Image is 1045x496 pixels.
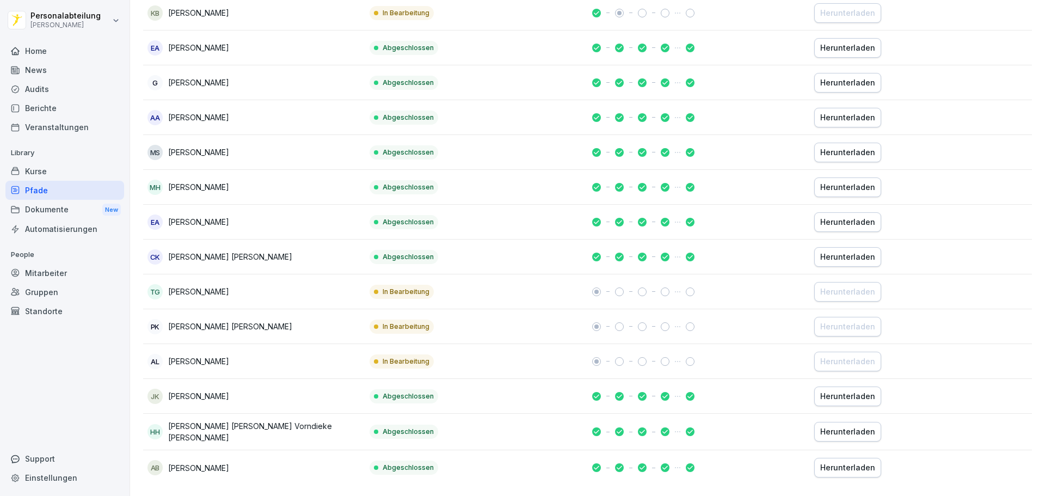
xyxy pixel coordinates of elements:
[147,180,163,195] div: MH
[168,251,292,262] p: [PERSON_NAME] [PERSON_NAME]
[5,302,124,321] a: Standorte
[5,99,124,118] a: Berichte
[147,319,163,334] div: PK
[820,181,875,193] div: Herunterladen
[5,468,124,487] a: Einstellungen
[168,216,229,228] p: [PERSON_NAME]
[814,212,881,232] button: Herunterladen
[168,7,229,19] p: [PERSON_NAME]
[383,78,434,88] p: Abgeschlossen
[147,145,163,160] div: MS
[383,287,429,297] p: In Bearbeitung
[147,460,163,475] div: AB
[820,7,875,19] div: Herunterladen
[147,284,163,299] div: TG
[814,317,881,336] button: Herunterladen
[383,322,429,332] p: In Bearbeitung
[5,246,124,264] p: People
[147,389,163,404] div: JK
[5,264,124,283] a: Mitarbeiter
[5,79,124,99] a: Audits
[383,8,429,18] p: In Bearbeitung
[820,356,875,368] div: Herunterladen
[814,143,881,162] button: Herunterladen
[147,110,163,125] div: AA
[383,357,429,366] p: In Bearbeitung
[814,3,881,23] button: Herunterladen
[102,204,121,216] div: New
[814,108,881,127] button: Herunterladen
[5,200,124,220] a: DokumenteNew
[168,42,229,53] p: [PERSON_NAME]
[5,118,124,137] div: Veranstaltungen
[820,426,875,438] div: Herunterladen
[383,43,434,53] p: Abgeschlossen
[820,42,875,54] div: Herunterladen
[30,11,101,21] p: Personalabteilung
[820,112,875,124] div: Herunterladen
[383,427,434,437] p: Abgeschlossen
[168,181,229,193] p: [PERSON_NAME]
[383,217,434,227] p: Abgeschlossen
[820,390,875,402] div: Herunterladen
[820,462,875,474] div: Herunterladen
[814,458,881,477] button: Herunterladen
[383,463,434,473] p: Abgeschlossen
[383,391,434,401] p: Abgeschlossen
[820,146,875,158] div: Herunterladen
[5,60,124,79] a: News
[820,251,875,263] div: Herunterladen
[147,424,163,439] div: HH
[168,146,229,158] p: [PERSON_NAME]
[5,449,124,468] div: Support
[168,112,229,123] p: [PERSON_NAME]
[814,387,881,406] button: Herunterladen
[147,40,163,56] div: EA
[147,354,163,369] div: AL
[383,182,434,192] p: Abgeschlossen
[168,77,229,88] p: [PERSON_NAME]
[814,352,881,371] button: Herunterladen
[5,162,124,181] a: Kurse
[814,282,881,302] button: Herunterladen
[814,73,881,93] button: Herunterladen
[5,219,124,238] a: Automatisierungen
[168,286,229,297] p: [PERSON_NAME]
[5,144,124,162] p: Library
[5,41,124,60] a: Home
[820,321,875,333] div: Herunterladen
[820,77,875,89] div: Herunterladen
[168,321,292,332] p: [PERSON_NAME] [PERSON_NAME]
[168,390,229,402] p: [PERSON_NAME]
[147,75,163,90] div: G
[5,181,124,200] a: Pfade
[168,356,229,367] p: [PERSON_NAME]
[147,5,163,21] div: KB
[30,21,101,29] p: [PERSON_NAME]
[383,113,434,123] p: Abgeschlossen
[168,462,229,474] p: [PERSON_NAME]
[820,216,875,228] div: Herunterladen
[147,215,163,230] div: EA
[5,283,124,302] a: Gruppen
[5,200,124,220] div: Dokumente
[168,420,361,443] p: [PERSON_NAME] [PERSON_NAME] Vorndieke [PERSON_NAME]
[820,286,875,298] div: Herunterladen
[814,247,881,267] button: Herunterladen
[383,148,434,157] p: Abgeschlossen
[383,252,434,262] p: Abgeschlossen
[814,38,881,58] button: Herunterladen
[814,177,881,197] button: Herunterladen
[814,422,881,442] button: Herunterladen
